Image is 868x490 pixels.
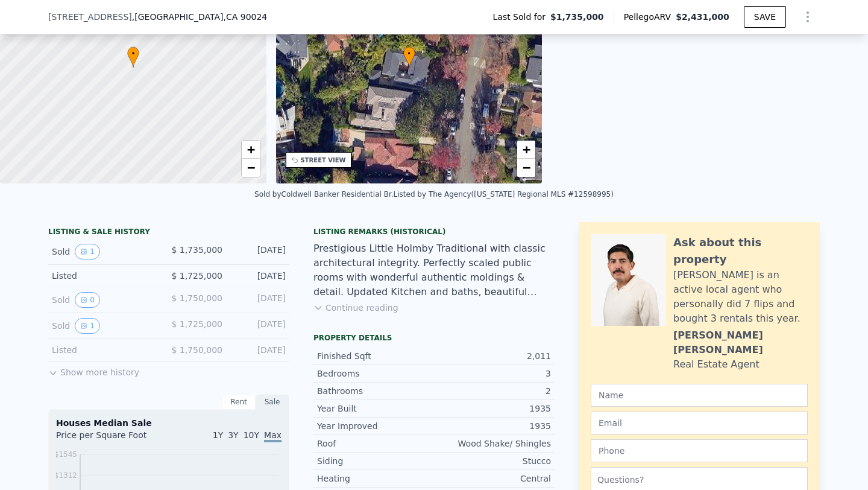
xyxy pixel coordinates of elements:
span: , [GEOGRAPHIC_DATA] [132,11,267,23]
div: 1935 [434,420,551,432]
span: 1Y [213,430,223,440]
span: − [523,160,530,175]
span: Max [264,430,281,442]
div: 2,011 [434,350,551,362]
div: [PERSON_NAME] [PERSON_NAME] [673,328,808,357]
div: Bathrooms [317,385,434,397]
div: Finished Sqft [317,350,434,362]
div: Real Estate Agent [673,357,759,372]
div: Sold [52,318,159,334]
button: Show Options [796,5,820,29]
div: Listed [52,344,159,356]
div: Property details [313,333,555,343]
div: Sold [52,244,159,259]
span: $ 1,725,000 [171,271,222,281]
button: SAVE [744,6,786,28]
tspan: $1545 [54,450,77,459]
a: Zoom in [517,141,535,159]
a: Zoom out [517,159,535,177]
div: Year Improved [317,420,434,432]
span: $1,735,000 [550,11,604,23]
span: Pellego ARV [624,11,676,23]
button: View historical data [75,292,100,308]
div: Listing Remarks (Historical) [313,227,555,237]
div: 1935 [434,402,551,415]
div: Central [434,472,551,485]
span: $ 1,750,000 [171,345,222,355]
button: Show more history [48,361,139,378]
a: Zoom in [242,141,260,159]
div: [DATE] [232,318,286,334]
div: Roof [317,437,434,450]
div: Siding [317,455,434,467]
div: [DATE] [232,292,286,308]
span: , CA 90024 [223,12,267,22]
div: [DATE] [232,344,286,356]
input: Email [591,412,808,434]
span: + [247,142,254,157]
span: + [523,142,530,157]
span: • [127,48,139,59]
span: 3Y [228,430,238,440]
span: $ 1,735,000 [171,245,222,255]
div: [DATE] [232,244,286,259]
span: 10Y [244,430,259,440]
div: Sold by Coldwell Banker Residential Br . [254,190,393,199]
input: Name [591,384,808,407]
div: Listed by The Agency ([US_STATE] Regional MLS #12598995) [394,190,614,199]
div: Sold [52,292,159,308]
div: Stucco [434,455,551,467]
div: Ask about this property [673,234,808,268]
span: [STREET_ADDRESS] [48,11,132,23]
div: Bedrooms [317,367,434,380]
a: Zoom out [242,159,260,177]
input: Phone [591,439,808,462]
div: Sale [256,394,289,410]
button: Continue reading [313,302,398,314]
div: Heating [317,472,434,485]
div: [DATE] [232,270,286,282]
span: Last Sold for [493,11,551,23]
button: View historical data [75,244,100,259]
span: $2,431,000 [676,12,729,22]
span: $ 1,750,000 [171,293,222,303]
div: • [127,46,139,68]
tspan: $1312 [54,471,77,480]
div: STREET VIEW [301,156,346,165]
div: Wood Shake/ Shingles [434,437,551,450]
div: Listed [52,270,159,282]
div: Houses Median Sale [56,417,281,429]
div: Prestigious Little Holmby Traditional with classic architectural integrity. Perfectly scaled publ... [313,241,555,299]
span: $ 1,725,000 [171,319,222,329]
div: 2 [434,385,551,397]
div: 3 [434,367,551,380]
span: • [403,48,415,59]
div: Price per Square Foot [56,429,169,448]
div: LISTING & SALE HISTORY [48,227,289,239]
span: − [247,160,254,175]
div: Rent [222,394,256,410]
button: View historical data [75,318,100,334]
div: Year Built [317,402,434,415]
div: [PERSON_NAME] is an active local agent who personally did 7 flips and bought 3 rentals this year. [673,268,808,326]
div: • [403,46,415,68]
